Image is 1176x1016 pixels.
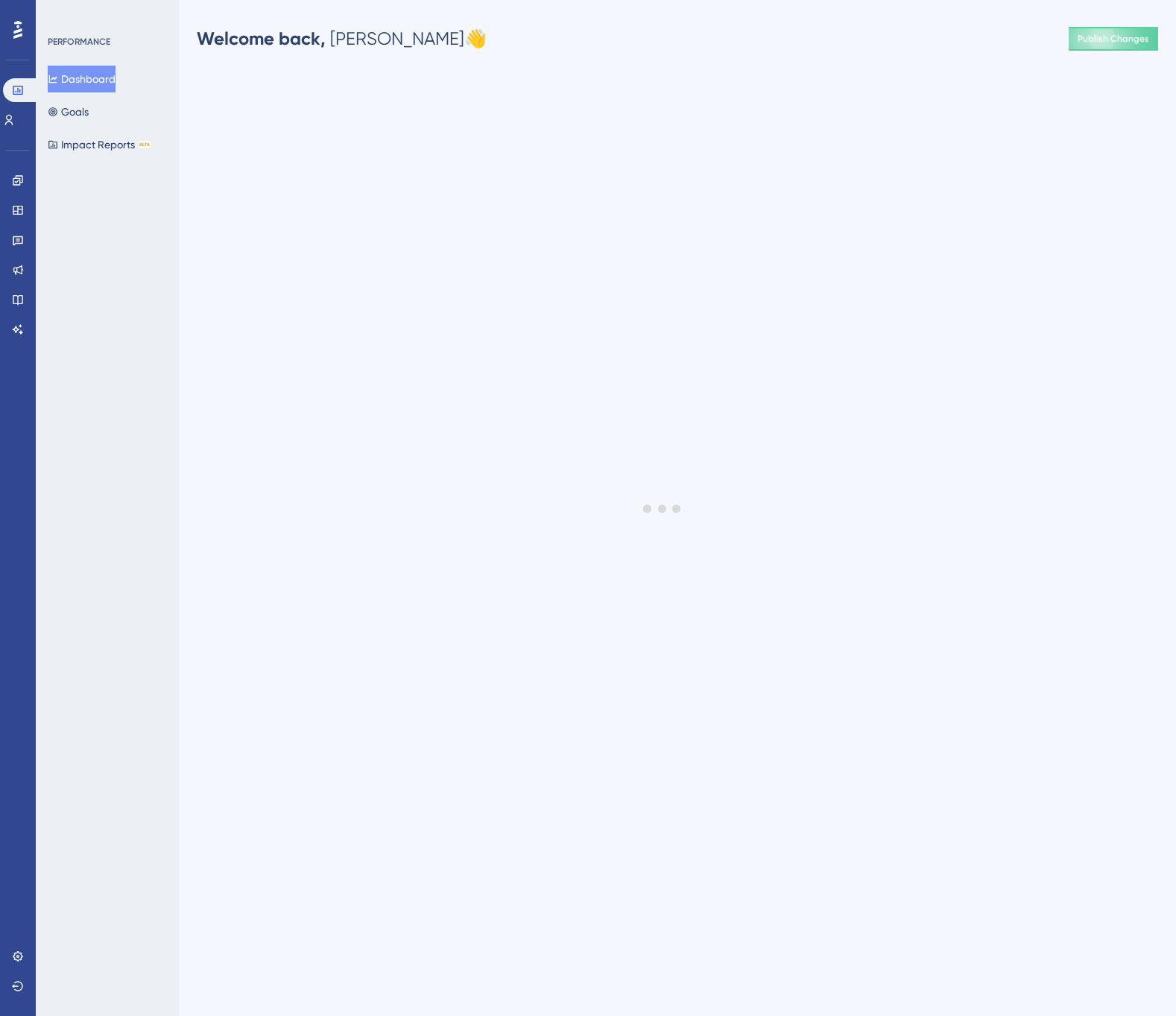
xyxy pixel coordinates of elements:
div: BETA [138,141,151,148]
div: [PERSON_NAME] 👋 [197,27,487,51]
div: PERFORMANCE [48,36,110,48]
span: Publish Changes [1078,33,1149,45]
span: Welcome back, [197,28,326,49]
button: Goals [48,98,89,125]
button: Impact ReportsBETA [48,131,151,158]
button: Dashboard [48,66,116,92]
button: Publish Changes [1069,27,1158,51]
